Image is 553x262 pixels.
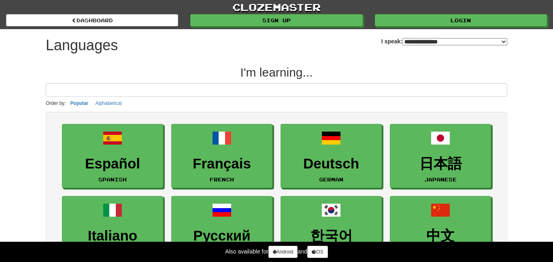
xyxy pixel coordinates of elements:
h3: 中文 [394,228,487,244]
a: iOS [307,246,328,258]
a: Android [268,246,298,258]
select: I speak: [402,38,507,45]
h3: 한국어 [285,228,377,244]
small: German [319,177,343,182]
a: РусскийRussian [171,196,272,260]
a: EspañolSpanish [62,124,163,188]
a: Sign up [190,14,362,26]
a: 日本語Japanese [390,124,491,188]
h2: I'm learning... [46,66,507,79]
a: FrançaisFrench [171,124,272,188]
button: Popular [68,99,91,108]
h3: Español [66,156,159,172]
a: 中文Mandarin Chinese [390,196,491,260]
a: DeutschGerman [281,124,382,188]
a: ItalianoItalian [62,196,163,260]
small: Japanese [424,177,457,182]
small: French [210,177,234,182]
h3: Français [176,156,268,172]
button: Alphabetical [93,99,124,108]
h3: 日本語 [394,156,487,172]
small: Order by: [46,100,66,106]
h3: Deutsch [285,156,377,172]
h3: Русский [176,228,268,244]
a: 한국어Korean [281,196,382,260]
label: I speak: [381,37,507,45]
a: Login [375,14,547,26]
h3: Italiano [66,228,159,244]
h1: Languages [46,37,118,53]
a: dashboard [6,14,178,26]
small: Spanish [98,177,127,182]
